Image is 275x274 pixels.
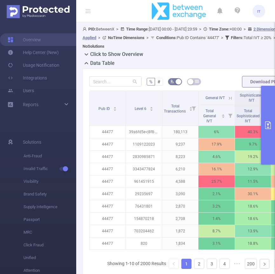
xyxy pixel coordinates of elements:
p: 18.6% [235,213,271,225]
span: Invalid Traffic [23,162,76,175]
p: 12.9% [235,163,271,175]
p: 961451915 [126,175,162,188]
span: # [158,79,160,84]
div: Sort [221,113,225,117]
p: 25.7% [198,175,234,188]
p: 11.5% [235,175,271,188]
p: 1.4% [198,213,234,225]
span: Pub ID [98,106,111,111]
p: 6% [198,126,234,138]
div: Sort [113,106,117,110]
li: 1 [181,259,191,269]
p: 2,870 [162,200,198,212]
p: 40.3% [235,126,271,138]
span: Pub ID Contains '44477' [156,35,219,40]
span: rr [257,5,260,17]
p: 2.1% [198,188,234,200]
p: 29235697 [126,188,162,200]
span: Supply Intelligence [23,201,76,213]
p: 1,834 [162,237,198,250]
p: 4.6% [198,151,234,163]
p: 3.1% [198,237,234,250]
p: 8,223 [162,151,198,163]
i: icon: caret-up [113,106,117,108]
i: icon: caret-up [189,106,192,108]
i: icon: caret-down [113,108,117,110]
span: Sophisticated IVT [240,93,263,103]
a: Help Center (New) [8,46,59,59]
p: 18.6% [235,200,271,212]
b: PID: [88,27,96,31]
p: 9,237 [162,138,198,150]
i: icon: table [195,79,199,83]
li: Next Page [259,259,270,269]
i: icon: left [172,262,176,266]
li: Previous Page [169,259,179,269]
p: 30.1% [235,188,271,200]
i: icon: caret-down [221,115,225,117]
p: 44477 [90,200,125,212]
p: 8.7% [198,225,234,237]
i: icon: right [263,262,266,266]
span: > [96,35,102,40]
div: Sort [189,106,193,110]
h2: Click to Show Overview [90,51,143,58]
p: 76431801 [126,200,162,212]
b: Filters : [231,35,244,40]
li: 200 [245,259,257,269]
li: Showing 1-10 of 2000 Results [107,259,166,269]
li: 3 [207,259,217,269]
a: 200 [245,259,257,269]
span: Unified [23,251,76,264]
span: Level 6 [135,106,147,111]
p: 703204462 [126,225,162,237]
h2: Data Table [90,59,115,67]
b: Time Range: [126,27,149,31]
li: Next 5 Pages [232,259,242,269]
p: 44477 [90,175,125,188]
a: Usage Notification [8,59,59,72]
p: 44477 [90,225,125,237]
a: 2 [194,259,204,269]
p: 16.1% [198,163,234,175]
span: Passport [23,213,76,226]
span: > [242,27,248,31]
input: Search... [89,76,142,86]
a: 1 [182,259,191,269]
p: 9.7% [235,138,271,150]
a: 4 [220,259,229,269]
i: icon: caret-up [150,106,153,108]
i: icon: caret-up [221,113,225,115]
span: > [219,35,225,40]
span: % [149,79,152,84]
i: Filter menu [226,105,235,126]
span: Click Fraud [23,239,76,251]
span: Total Transactions [164,104,187,113]
p: 44477 [90,237,125,250]
p: 1,872 [162,225,198,237]
p: 19.2% [235,151,271,163]
p: 820 [126,237,162,250]
p: 44477 [90,188,125,200]
i: icon: bg-colors [170,79,174,83]
p: 180,113 [162,126,198,138]
p: 44477 [90,151,125,163]
span: General IVT [205,96,225,100]
p: 3343477824 [126,163,162,175]
a: Integrations [8,72,47,84]
i: icon: user [83,27,88,31]
p: 2830985871 [126,151,162,163]
i: icon: caret-down [189,108,192,110]
b: No Solutions [83,44,104,49]
span: ••• [232,259,242,269]
p: 3,090 [162,188,198,200]
span: > [197,27,203,31]
p: 13.9% [235,225,271,237]
p: 154870218 [126,213,162,225]
a: 3 [207,259,217,269]
a: Users [8,84,34,97]
p: 1109122023 [126,138,162,150]
p: 18.8% [235,237,271,250]
img: Protected Media [7,5,70,18]
li: 2 [194,259,204,269]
